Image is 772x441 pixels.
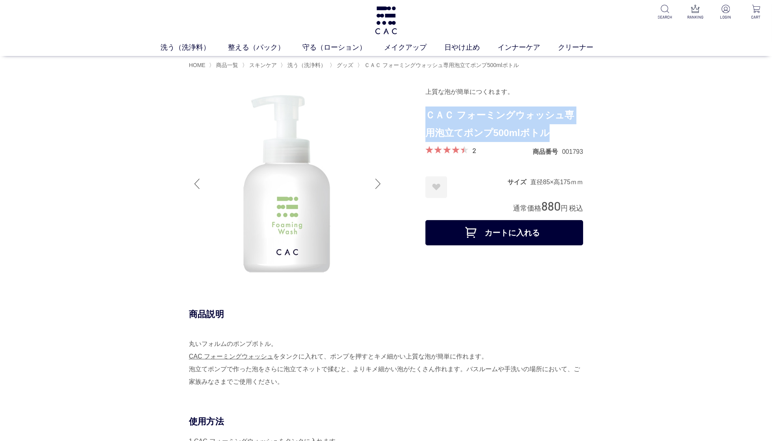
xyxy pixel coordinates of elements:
[384,42,445,53] a: メイクアップ
[357,62,521,69] li: 〉
[330,62,355,69] li: 〉
[425,107,583,142] h1: ＣＡＣ フォーミングウォッシュ専用泡立てポンプ500mlボトル
[189,338,583,388] div: 丸いフォルムのポンプボトル。 をタンクに入れて、ポンプを押すとキメ細かい上質な泡が簡単に作れます。 泡立てポンプで作った泡をさらに で揉むと、よりキメ細かい泡がたくさん作れます。バスルームや手洗...
[363,62,519,68] a: ＣＡＣ フォーミングウォッシュ専用泡立てポンプ500mlボトル
[686,5,705,20] a: RANKING
[189,416,583,427] div: 使用方法
[335,62,353,68] a: グッズ
[280,62,328,69] li: 〉
[374,6,399,34] img: logo
[746,14,766,20] p: CART
[655,14,675,20] p: SEARCH
[209,62,240,69] li: 〉
[716,14,735,20] p: LOGIN
[337,62,353,68] span: グッズ
[216,62,238,68] span: 商品一覧
[249,62,277,68] span: スキンケア
[655,5,675,20] a: SEARCH
[472,146,476,155] a: 2
[558,42,612,53] a: クリーナー
[286,62,326,68] a: 洗う（洗浄料）
[716,5,735,20] a: LOGIN
[189,62,205,68] a: HOME
[425,220,583,245] button: カートに入れる
[425,85,583,99] div: 上質な泡が簡単につくれます。
[561,204,568,212] span: 円
[228,42,303,53] a: 整える（パック）
[214,62,238,68] a: 商品一覧
[242,62,279,69] li: 〉
[541,198,561,213] span: 880
[161,42,228,53] a: 洗う（洗浄料）
[507,178,530,186] dt: サイズ
[530,178,583,186] dd: 直径85×高175ｍｍ
[189,308,583,320] div: 商品説明
[569,204,583,212] span: 税込
[303,42,384,53] a: 守る（ローション）
[364,62,519,68] span: ＣＡＣ フォーミングウォッシュ専用泡立てポンプ500mlボトル
[445,42,498,53] a: 日やけ止め
[562,148,583,156] dd: 001793
[189,85,386,282] img: ＣＡＣ フォーミングウォッシュ専用泡立てポンプ500mlボトル
[287,62,326,68] span: 洗う（洗浄料）
[498,42,558,53] a: インナーケア
[533,148,562,156] dt: 商品番号
[686,14,705,20] p: RANKING
[189,353,273,360] a: CAC フォーミングウォッシュ
[248,62,277,68] a: スキンケア
[425,176,447,198] a: お気に入りに登録する
[283,366,321,372] a: 泡立てネット
[513,204,541,212] span: 通常価格
[746,5,766,20] a: CART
